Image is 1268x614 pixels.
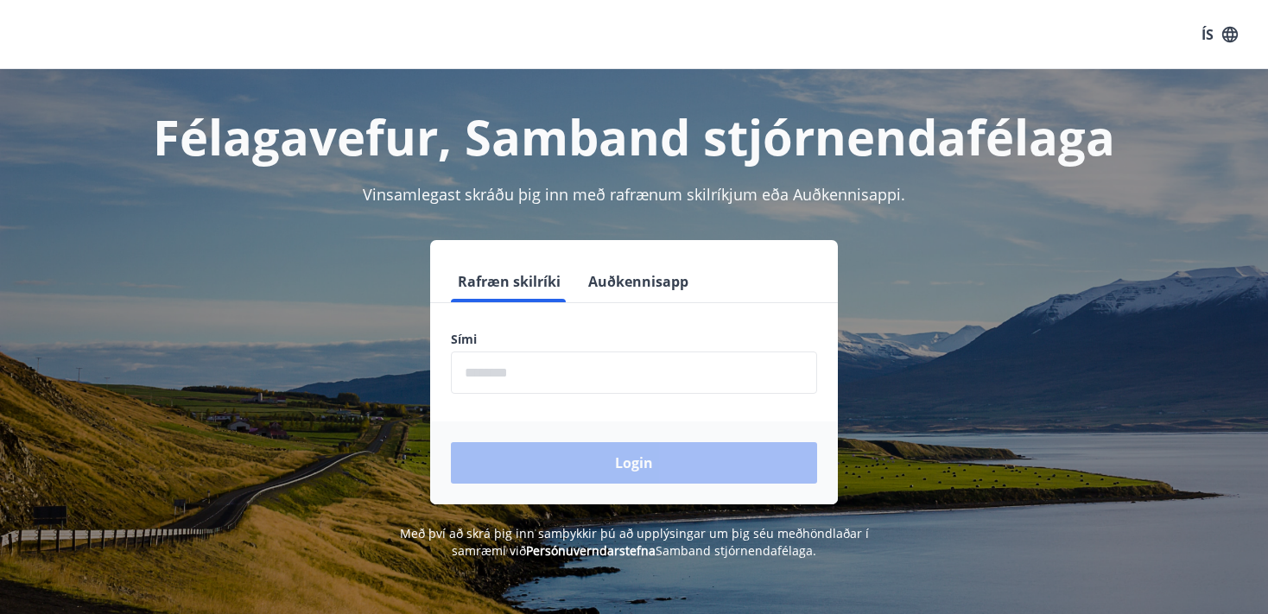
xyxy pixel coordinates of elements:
button: Auðkennisapp [581,261,695,302]
span: Vinsamlegast skráðu þig inn með rafrænum skilríkjum eða Auðkennisappi. [363,184,905,205]
span: Með því að skrá þig inn samþykkir þú að upplýsingar um þig séu meðhöndlaðar í samræmi við Samband... [400,525,869,559]
button: ÍS [1192,19,1247,50]
button: Rafræn skilríki [451,261,567,302]
h1: Félagavefur, Samband stjórnendafélaga [33,104,1235,169]
label: Sími [451,331,817,348]
a: Persónuverndarstefna [526,542,656,559]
